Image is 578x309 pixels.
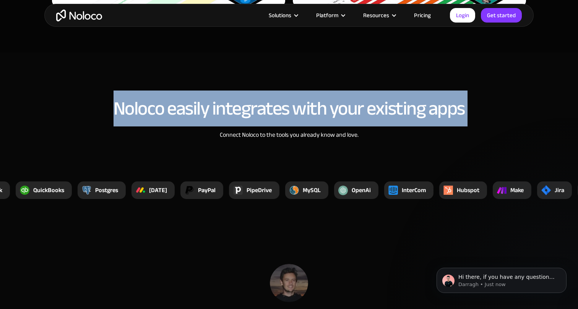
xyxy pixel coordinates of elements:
div: [DATE] [149,186,167,195]
div: Solutions [269,10,291,20]
div: Platform [316,10,338,20]
div: Resources [363,10,389,20]
div: Make [510,186,524,195]
div: Platform [307,10,354,20]
div: PayPal [198,186,216,195]
a: Get started [481,8,522,23]
div: Solutions [259,10,307,20]
div: Jira [555,186,564,195]
a: home [56,10,102,21]
h2: Noloco easily integrates with your existing apps [52,98,526,119]
div: InterCom [402,186,426,195]
iframe: Intercom notifications message [425,252,578,305]
div: PipeDrive [247,186,272,195]
div: QuickBooks [33,186,64,195]
div: Postgres [95,186,118,195]
div: Connect Noloco to the tools you already know and love. [188,130,390,139]
a: Login [450,8,475,23]
a: Pricing [404,10,440,20]
div: Hubspot [457,186,479,195]
div: OpenAi [352,186,371,195]
div: Resources [354,10,404,20]
div: MySQL [303,186,321,195]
